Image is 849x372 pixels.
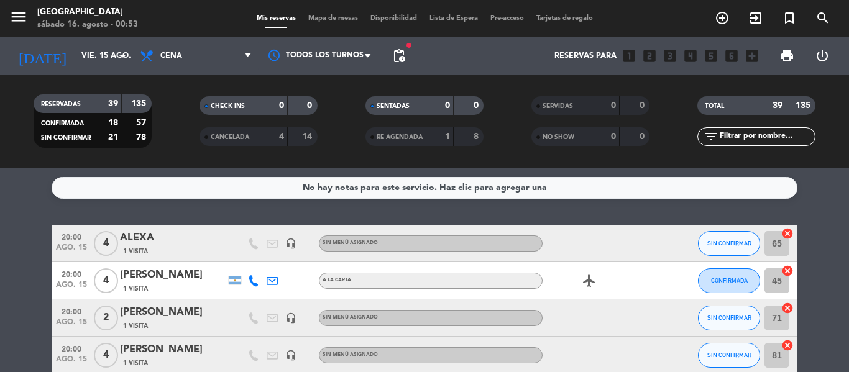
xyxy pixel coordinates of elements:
span: 2 [94,306,118,330]
span: CONFIRMADA [711,277,748,284]
div: ALEXA [120,230,226,246]
i: power_settings_new [815,48,830,63]
i: looks_two [641,48,658,64]
strong: 0 [279,101,284,110]
span: SENTADAS [377,103,410,109]
i: headset_mic [285,238,296,249]
span: Tarjetas de regalo [530,15,599,22]
span: 4 [94,268,118,293]
strong: 0 [445,101,450,110]
i: cancel [781,227,794,240]
span: 1 Visita [123,247,148,256]
div: [PERSON_NAME] [120,267,226,283]
div: LOG OUT [804,37,840,75]
i: cancel [781,339,794,352]
span: TOTAL [705,103,724,109]
strong: 78 [136,133,149,142]
button: SIN CONFIRMAR [698,343,760,368]
span: 20:00 [56,229,87,243]
strong: 18 [108,119,118,127]
span: Reservas para [554,52,617,60]
span: 20:00 [56,266,87,281]
span: Disponibilidad [364,15,423,22]
button: SIN CONFIRMAR [698,306,760,330]
span: Sin menú asignado [323,240,378,245]
span: 4 [94,231,118,256]
strong: 14 [302,132,314,141]
i: airplanemode_active [582,273,597,288]
strong: 0 [611,101,616,110]
span: CHECK INS [211,103,245,109]
strong: 0 [640,101,647,110]
strong: 135 [131,99,149,108]
i: looks_one [621,48,637,64]
span: Lista de Espera [423,15,484,22]
span: Cena [160,52,182,60]
i: looks_4 [682,48,699,64]
span: pending_actions [392,48,406,63]
strong: 0 [307,101,314,110]
i: [DATE] [9,42,75,70]
span: Mis reservas [250,15,302,22]
span: 1 Visita [123,321,148,331]
div: [PERSON_NAME] [120,342,226,358]
span: ago. 15 [56,355,87,370]
span: 1 Visita [123,284,148,294]
i: cancel [781,302,794,314]
i: add_circle_outline [715,11,730,25]
strong: 135 [796,101,813,110]
span: Pre-acceso [484,15,530,22]
div: No hay notas para este servicio. Haz clic para agregar una [303,181,547,195]
span: Mapa de mesas [302,15,364,22]
div: [PERSON_NAME] [120,304,226,320]
span: 20:00 [56,304,87,318]
span: CONFIRMADA [41,120,84,127]
span: ago. 15 [56,281,87,295]
i: cancel [781,265,794,277]
span: NO SHOW [543,134,574,140]
span: SERVIDAS [543,103,573,109]
button: SIN CONFIRMAR [698,231,760,256]
strong: 39 [108,99,118,108]
i: exit_to_app [748,11,763,25]
strong: 1 [445,132,450,141]
span: ago. 15 [56,243,87,258]
span: Sin menú asignado [323,352,378,357]
i: arrow_drop_down [116,48,131,63]
strong: 39 [773,101,782,110]
span: 1 Visita [123,358,148,368]
span: SIN CONFIRMAR [707,314,751,321]
span: 4 [94,343,118,368]
strong: 57 [136,119,149,127]
strong: 21 [108,133,118,142]
button: CONFIRMADA [698,268,760,293]
i: headset_mic [285,350,296,361]
i: looks_5 [703,48,719,64]
span: CANCELADA [211,134,249,140]
span: A LA CARTA [323,278,351,283]
strong: 0 [611,132,616,141]
strong: 0 [474,101,481,110]
strong: 0 [640,132,647,141]
i: headset_mic [285,312,296,324]
i: looks_6 [723,48,740,64]
span: Sin menú asignado [323,315,378,320]
span: SIN CONFIRMAR [707,240,751,247]
span: RE AGENDADA [377,134,423,140]
i: search [815,11,830,25]
span: SIN CONFIRMAR [41,135,91,141]
button: menu [9,7,28,30]
strong: 4 [279,132,284,141]
i: looks_3 [662,48,678,64]
span: 20:00 [56,341,87,355]
div: [GEOGRAPHIC_DATA] [37,6,138,19]
div: sábado 16. agosto - 00:53 [37,19,138,31]
i: add_box [744,48,760,64]
i: menu [9,7,28,26]
span: print [779,48,794,63]
i: turned_in_not [782,11,797,25]
i: filter_list [704,129,718,144]
span: fiber_manual_record [405,42,413,49]
span: SIN CONFIRMAR [707,352,751,358]
span: RESERVADAS [41,101,81,107]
